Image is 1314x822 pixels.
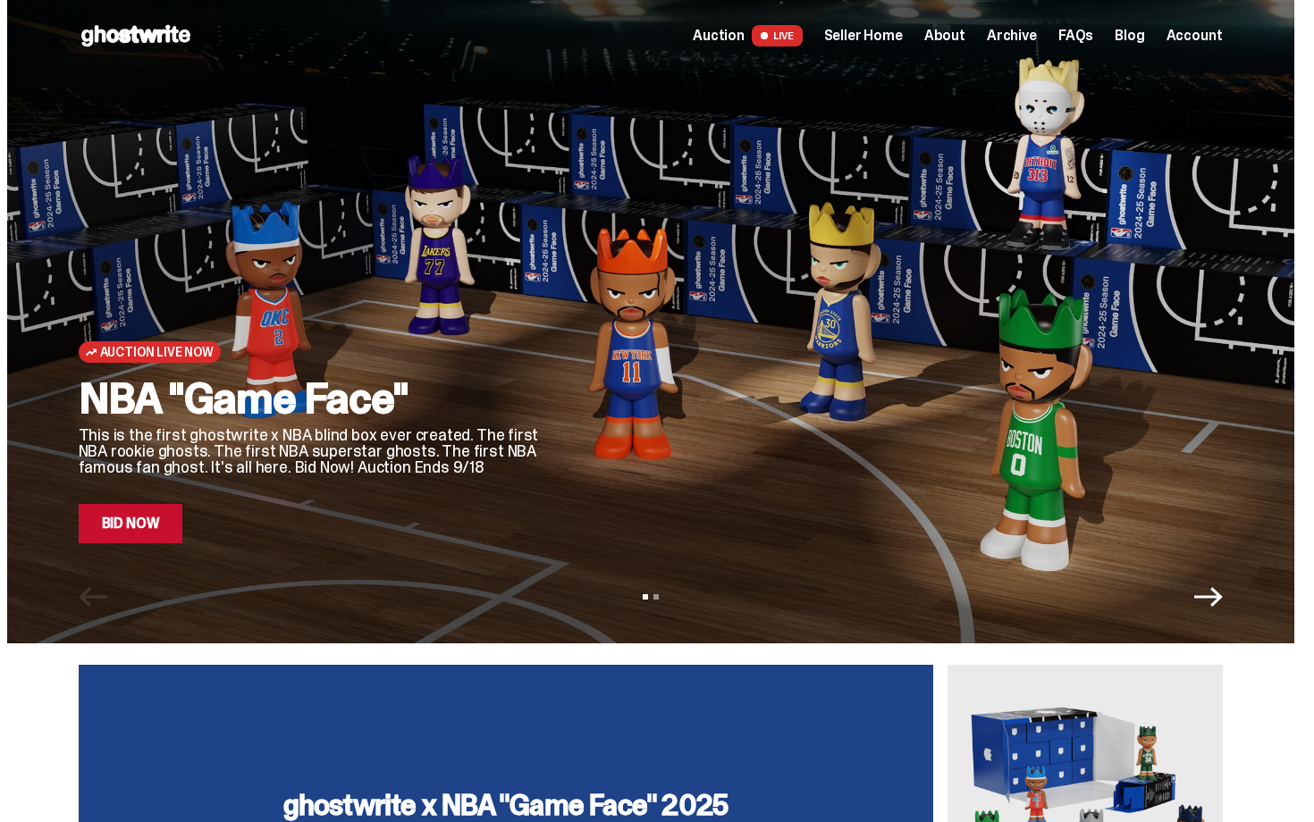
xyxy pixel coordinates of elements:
a: Auction LIVE [693,25,802,46]
a: Archive [987,29,1037,43]
a: Bid Now [79,504,183,543]
a: Account [1167,29,1223,43]
button: Next [1194,583,1223,611]
a: Blog [1115,29,1144,43]
p: This is the first ghostwrite x NBA blind box ever created. The first NBA rookie ghosts. The first... [79,427,543,475]
a: About [924,29,965,43]
span: Auction [693,29,745,43]
h2: NBA "Game Face" [79,377,543,420]
h3: ghostwrite x NBA "Game Face" 2025 [283,791,729,819]
a: FAQs [1058,29,1093,43]
span: LIVE [752,25,803,46]
a: Seller Home [824,29,903,43]
span: Auction Live Now [100,345,214,359]
button: View slide 1 [643,594,648,600]
button: View slide 2 [653,594,659,600]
